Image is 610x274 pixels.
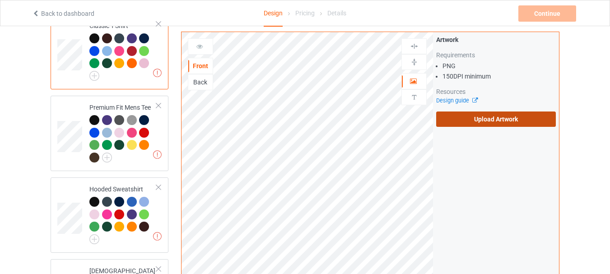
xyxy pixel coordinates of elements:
[436,111,556,127] label: Upload Artwork
[153,150,162,159] img: exclamation icon
[295,0,315,26] div: Pricing
[442,61,556,70] li: PNG
[153,69,162,77] img: exclamation icon
[127,115,137,125] img: heather_texture.png
[436,87,556,96] div: Resources
[89,185,157,241] div: Hooded Sweatshirt
[327,0,346,26] div: Details
[51,14,168,89] div: Classic T-Shirt
[32,10,94,17] a: Back to dashboard
[188,61,213,70] div: Front
[89,21,157,78] div: Classic T-Shirt
[436,51,556,60] div: Requirements
[51,177,168,253] div: Hooded Sweatshirt
[410,58,419,66] img: svg%3E%0A
[410,42,419,51] img: svg%3E%0A
[436,35,556,44] div: Artwork
[89,103,157,162] div: Premium Fit Mens Tee
[89,71,99,81] img: svg+xml;base64,PD94bWwgdmVyc2lvbj0iMS4wIiBlbmNvZGluZz0iVVRGLTgiPz4KPHN2ZyB3aWR0aD0iMjJweCIgaGVpZ2...
[442,72,556,81] li: 150 DPI minimum
[51,96,168,171] div: Premium Fit Mens Tee
[153,232,162,241] img: exclamation icon
[410,93,419,102] img: svg%3E%0A
[89,234,99,244] img: svg+xml;base64,PD94bWwgdmVyc2lvbj0iMS4wIiBlbmNvZGluZz0iVVRGLTgiPz4KPHN2ZyB3aWR0aD0iMjJweCIgaGVpZ2...
[188,78,213,87] div: Back
[264,0,283,27] div: Design
[436,97,477,104] a: Design guide
[102,153,112,163] img: svg+xml;base64,PD94bWwgdmVyc2lvbj0iMS4wIiBlbmNvZGluZz0iVVRGLTgiPz4KPHN2ZyB3aWR0aD0iMjJweCIgaGVpZ2...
